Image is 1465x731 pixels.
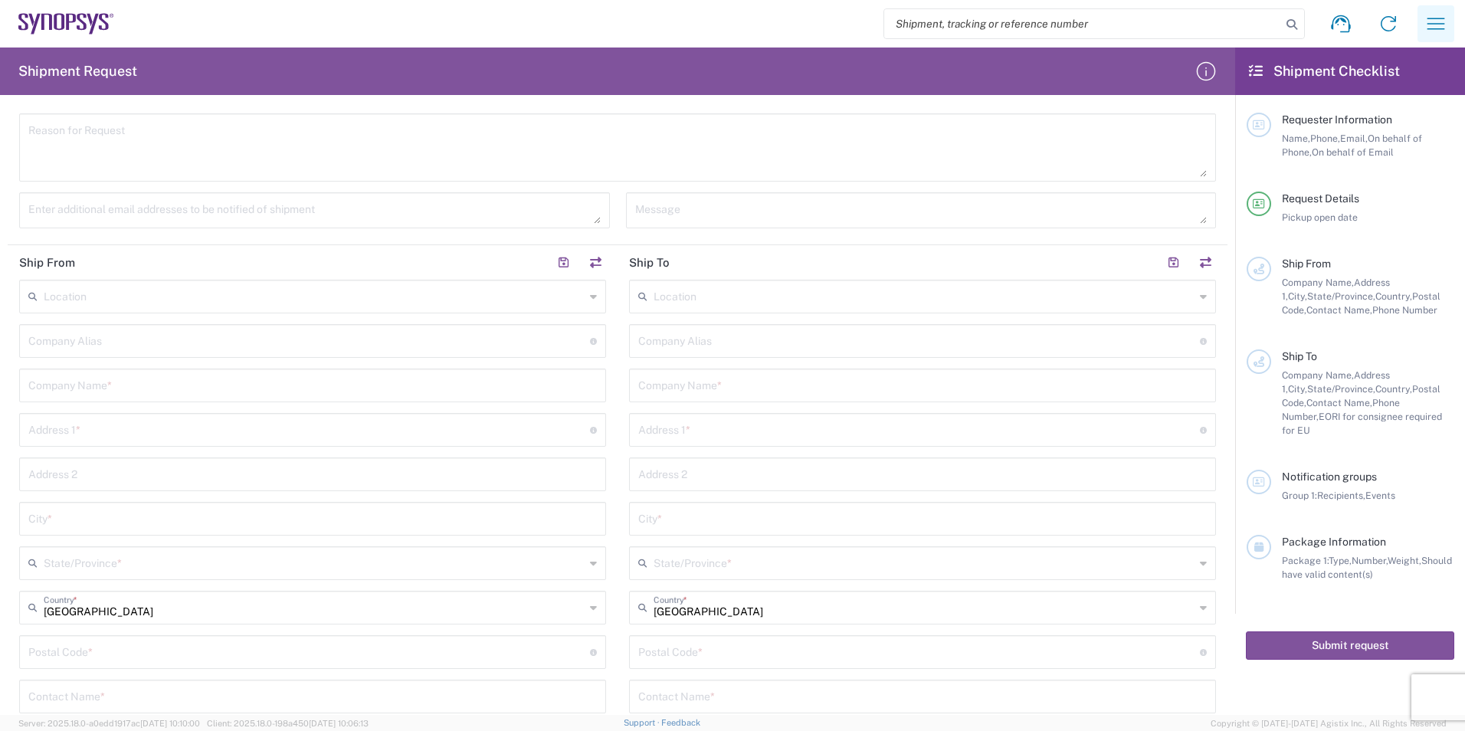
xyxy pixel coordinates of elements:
span: Package Information [1282,536,1386,548]
input: Shipment, tracking or reference number [884,9,1281,38]
span: Recipients, [1317,490,1365,501]
span: State/Province, [1307,383,1375,395]
h2: Shipment Checklist [1249,62,1400,80]
span: Number, [1352,555,1388,566]
span: Events [1365,490,1395,501]
span: City, [1288,383,1307,395]
span: Contact Name, [1306,304,1372,316]
span: Group 1: [1282,490,1317,501]
h2: Ship From [19,255,75,270]
span: Company Name, [1282,277,1354,288]
span: On behalf of Email [1312,146,1394,158]
span: Phone, [1310,133,1340,144]
span: Client: 2025.18.0-198a450 [207,719,369,728]
span: Copyright © [DATE]-[DATE] Agistix Inc., All Rights Reserved [1211,716,1447,730]
button: Submit request [1246,631,1454,660]
span: [DATE] 10:10:00 [140,719,200,728]
a: Support [624,718,662,727]
span: Type, [1329,555,1352,566]
span: Weight, [1388,555,1421,566]
span: Pickup open date [1282,211,1358,223]
span: Ship To [1282,350,1317,362]
span: Ship From [1282,257,1331,270]
span: Company Name, [1282,369,1354,381]
h2: Ship To [629,255,670,270]
span: Server: 2025.18.0-a0edd1917ac [18,719,200,728]
span: [DATE] 10:06:13 [309,719,369,728]
a: Feedback [661,718,700,727]
h2: Shipment Request [18,62,137,80]
span: Notification groups [1282,470,1377,483]
span: Name, [1282,133,1310,144]
span: Requester Information [1282,113,1392,126]
span: Country, [1375,383,1412,395]
span: Contact Name, [1306,397,1372,408]
span: State/Province, [1307,290,1375,302]
span: Country, [1375,290,1412,302]
span: Email, [1340,133,1368,144]
span: City, [1288,290,1307,302]
span: Phone Number [1372,304,1437,316]
span: Package 1: [1282,555,1329,566]
span: Request Details [1282,192,1359,205]
span: EORI for consignee required for EU [1282,411,1442,436]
